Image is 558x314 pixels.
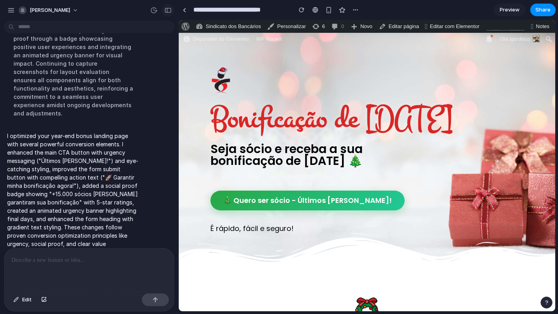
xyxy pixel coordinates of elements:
span: Preview [500,6,520,14]
button: Edit [10,293,36,306]
span: [PERSON_NAME] [30,6,70,14]
a: Preview [494,4,526,16]
a: Olá, [319,13,364,25]
h2: Seja sócio e receba a sua bonificação de [DATE] 🎄 [32,123,188,147]
a: WP Rocket [75,13,106,25]
a: 🎄 Quero ser sócio - Últimos [PERSON_NAME]! [32,170,226,190]
span: Editar com Elementor [251,3,301,9]
button: [PERSON_NAME] [15,4,82,17]
span: Share [535,6,550,14]
p: I optimized your year-end bonus landing page with several powerful conversion elements. I enhance... [7,132,139,256]
img: Visualizações das últimas 48 horas. Clique para ver mais estatísticas do Jetpack. [308,2,352,11]
span: 🎄 Quero ser sócio - Últimos [PERSON_NAME]! [44,177,213,184]
button: Share [530,4,556,16]
h1: Bonificação de [DATE] [32,83,275,115]
span: Edit [22,296,32,304]
h2: É rápido, fácil e seguro! [32,205,115,212]
span: igordisco [331,16,352,22]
